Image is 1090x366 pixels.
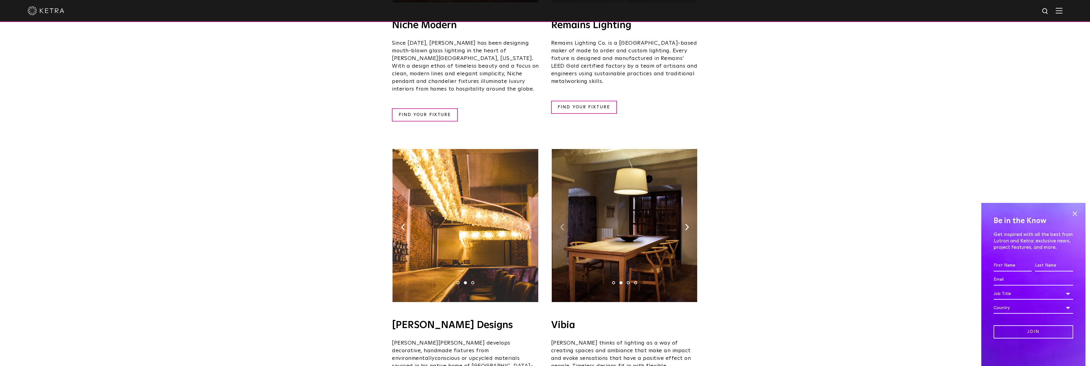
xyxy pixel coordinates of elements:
[685,224,689,230] img: arrow-right-black.svg
[552,149,697,302] img: VIBIA_KetraReadySolutions-03.jpg
[1042,8,1049,15] img: search icon
[994,231,1073,250] p: Get inspired with all the best from Lutron and Ketra: exclusive news, project features, and more.
[1035,260,1073,271] input: Last Name
[392,340,510,361] span: develops decorative, handmade fixtures from environmentally
[994,260,1032,271] input: First Name
[551,320,698,330] h4: Vibia
[994,288,1073,300] div: Job Title
[401,224,405,230] img: arrow-left-black.svg
[551,21,698,30] h4: Remains Lighting​
[994,302,1073,314] div: Country
[438,340,485,346] span: [PERSON_NAME]
[560,224,564,230] img: arrow-left-black.svg
[994,325,1073,338] input: Join
[392,39,539,93] p: Since [DATE], [PERSON_NAME] has been designing mouth-blown glass lighting in the heart of [PERSON...
[392,320,539,330] h4: [PERSON_NAME] Designs​
[551,39,698,85] p: Remains Lighting Co. is a [GEOGRAPHIC_DATA]-based maker of made to order and custom lighting. Eve...
[526,224,530,230] img: arrow-right-black.svg
[551,101,617,114] a: FIND YOUR FIXTURE
[994,274,1073,286] input: Email
[393,149,538,302] img: Pikus_KetraReadySolutions-03.jpg
[1056,8,1062,13] img: Hamburger%20Nav.svg
[994,215,1073,227] h4: Be in the Know
[392,21,539,30] h4: Niche Modern
[392,108,458,121] a: FIND YOUR FIXTURE
[28,6,64,15] img: ketra-logo-2019-white
[392,340,438,346] span: [PERSON_NAME]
